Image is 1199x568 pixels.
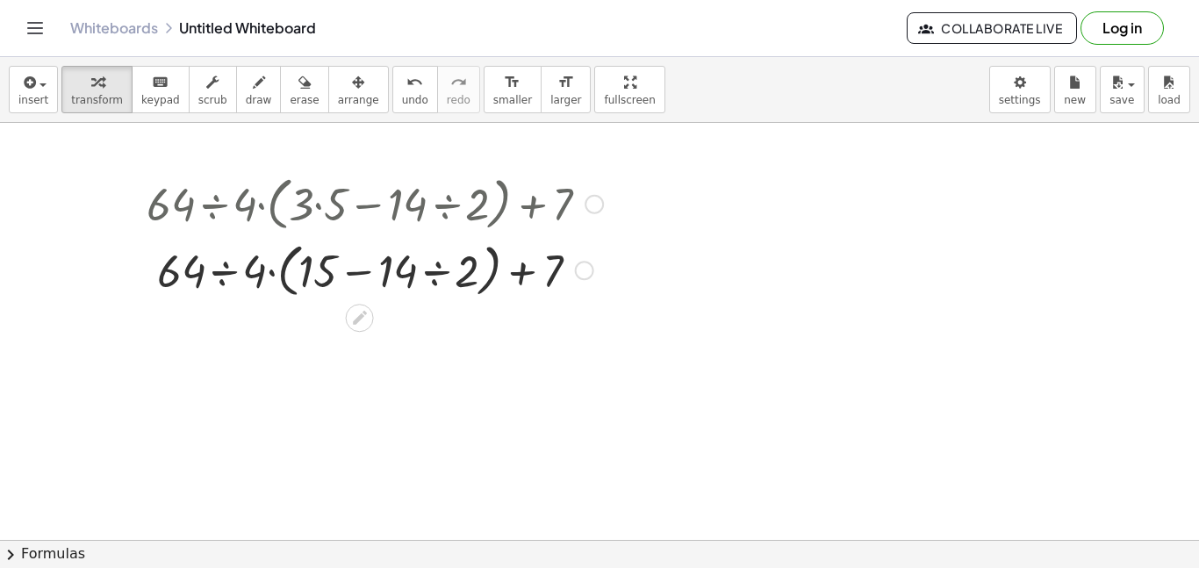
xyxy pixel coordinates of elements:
button: draw [236,66,282,113]
i: format_size [557,72,574,93]
span: draw [246,94,272,106]
span: fullscreen [604,94,655,106]
button: Collaborate Live [907,12,1077,44]
span: Collaborate Live [922,20,1062,36]
button: redoredo [437,66,480,113]
span: erase [290,94,319,106]
button: load [1148,66,1190,113]
span: settings [999,94,1041,106]
span: keypad [141,94,180,106]
span: new [1064,94,1086,106]
span: scrub [198,94,227,106]
button: fullscreen [594,66,664,113]
span: undo [402,94,428,106]
button: arrange [328,66,389,113]
div: Edit math [346,304,374,332]
i: keyboard [152,72,169,93]
span: smaller [493,94,532,106]
button: format_sizesmaller [484,66,542,113]
button: Log in [1081,11,1164,45]
button: new [1054,66,1096,113]
button: format_sizelarger [541,66,591,113]
span: save [1109,94,1134,106]
button: save [1100,66,1145,113]
a: Whiteboards [70,19,158,37]
span: insert [18,94,48,106]
button: transform [61,66,133,113]
span: larger [550,94,581,106]
span: arrange [338,94,379,106]
button: Toggle navigation [21,14,49,42]
i: redo [450,72,467,93]
button: undoundo [392,66,438,113]
span: transform [71,94,123,106]
button: keyboardkeypad [132,66,190,113]
i: format_size [504,72,521,93]
i: undo [406,72,423,93]
button: insert [9,66,58,113]
span: redo [447,94,470,106]
span: load [1158,94,1181,106]
button: settings [989,66,1051,113]
button: erase [280,66,328,113]
button: scrub [189,66,237,113]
